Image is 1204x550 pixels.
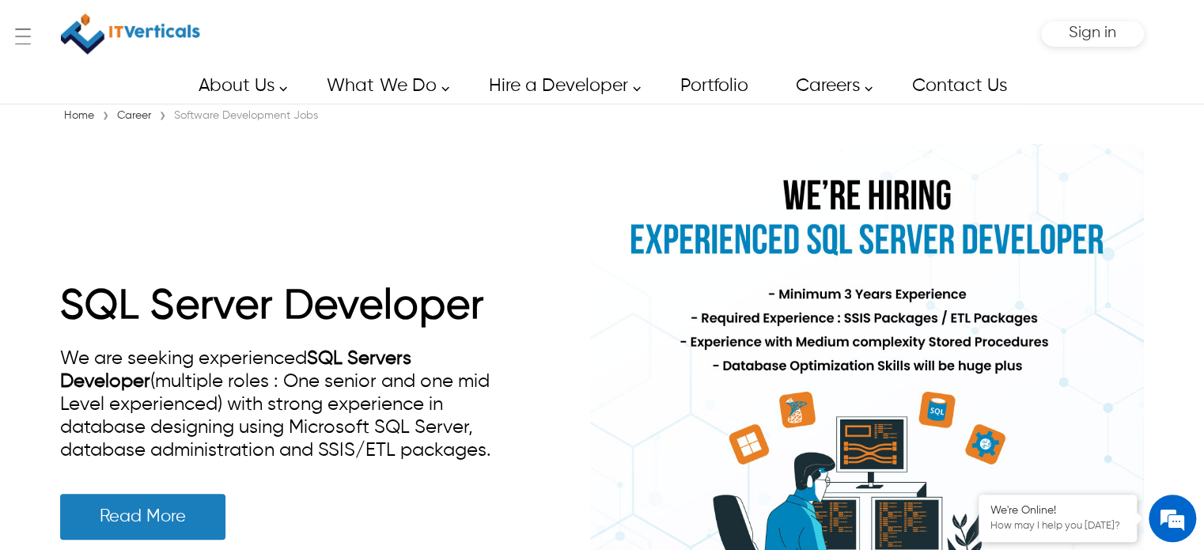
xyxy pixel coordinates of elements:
span: Sign in [1069,25,1116,41]
img: logo_Zg8I0qSkbAqR2WFHt3p6CTuqpyXMFPubPcD2OT02zFN43Cy9FUNNG3NEPhM_Q1qe_.png [27,95,66,104]
img: salesiqlogo_leal7QplfZFryJ6FIlVepeu7OftD7mt8q6exU6-34PB8prfIgodN67KcxXM9Y7JQ_.png [109,358,120,368]
span: › [159,105,166,127]
a: About Us [180,68,296,104]
div: Chat with us now [82,89,266,109]
a: Contact Us [894,68,1024,104]
div: We're Online! [990,504,1125,518]
p: How may I help you today? [990,520,1125,533]
a: Careers [778,68,881,104]
em: Driven by SalesIQ [124,358,201,369]
img: IT Verticals Inc [61,8,200,60]
div: Minimize live chat window [259,8,297,46]
a: SQL Server Developer [60,286,484,328]
a: What We Do [309,68,457,104]
span: We're online! [92,171,218,331]
textarea: Type your message and hit 'Enter' [8,375,301,431]
a: Portfolio [662,68,765,104]
span: › [102,105,109,127]
a: IT Verticals Inc [60,8,200,60]
div: We are seeking experienced (multiple roles : One senior and one mid Level experienced) with stron... [60,347,519,462]
a: Career [113,110,155,121]
a: Read More [60,494,225,540]
a: Hire a Developer [470,68,649,104]
div: Software Development Jobs [170,108,322,123]
a: Sign in [1069,29,1116,40]
a: Home [60,110,98,121]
